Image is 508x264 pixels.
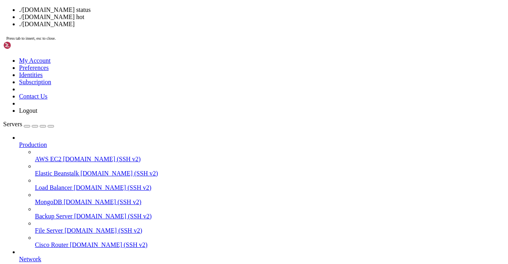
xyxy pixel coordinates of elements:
a: Preferences [19,64,49,71]
a: File Server [DOMAIN_NAME] (SSH v2) [35,227,505,234]
li: AWS EC2 [DOMAIN_NAME] (SSH v2) [35,148,505,163]
x-row: * Support: [URL][DOMAIN_NAME] [3,19,404,23]
x-row: root@938bf2d26804:/usr/src/app# ./ [3,87,404,91]
li: MongoDB [DOMAIN_NAME] (SSH v2) [35,191,505,206]
x-row: root@vmi2632795:~# docker exec -it telegram-claim-bot /bin/bash [3,83,404,87]
a: Network [19,256,505,263]
a: AWS EC2 [DOMAIN_NAME] (SSH v2) [35,156,505,163]
span: [DOMAIN_NAME] (SSH v2) [70,241,148,248]
x-row: New release '24.04.3 LTS' available. [3,23,404,27]
x-row: _____ [3,35,404,39]
x-row: * Management: [URL][DOMAIN_NAME] [3,15,404,19]
span: MongoDB [35,198,62,205]
x-row: Welcome to Ubuntu 22.04.5 LTS (GNU/Linux 5.15.0-25-generic x86_64) [3,3,404,7]
a: Contact Us [19,93,48,100]
li: Cisco Router [DOMAIN_NAME] (SSH v2) [35,234,505,249]
a: MongoDB [DOMAIN_NAME] (SSH v2) [35,198,505,206]
span: [DOMAIN_NAME] (SSH v2) [63,198,141,205]
span: AWS EC2 [35,156,62,162]
x-row: | |__| (_) | .` | | |/ _ \| _ \ (_) | [3,47,404,51]
span: Servers [3,121,22,127]
span: [DOMAIN_NAME] (SSH v2) [74,213,152,220]
x-row: This server is hosted by Contabo. If you have any questions or need help, [3,67,404,71]
a: My Account [19,57,51,64]
a: Load Balancer [DOMAIN_NAME] (SSH v2) [35,184,505,191]
a: Production [19,141,505,148]
span: File Server [35,227,63,234]
li: Production [19,134,505,249]
span: Production [19,141,47,148]
a: Backup Server [DOMAIN_NAME] (SSH v2) [35,213,505,220]
span: Elastic Beanstalk [35,170,79,177]
x-row: please don't hesitate to contact us at [EMAIL_ADDRESS][DOMAIN_NAME]. [3,71,404,75]
x-row: / ___/___ _ _ _____ _ ___ ___ [3,39,404,43]
li: ./[DOMAIN_NAME] [19,21,505,28]
x-row: \____\___/|_|\_| |_/_/ \_|___/\___/ [3,51,404,55]
a: Identities [19,71,43,78]
li: ./[DOMAIN_NAME] status [19,6,505,13]
li: Elastic Beanstalk [DOMAIN_NAME] (SSH v2) [35,163,505,177]
span: [DOMAIN_NAME] (SSH v2) [63,156,141,162]
a: Cisco Router [DOMAIN_NAME] (SSH v2) [35,241,505,249]
span: [DOMAIN_NAME] (SSH v2) [74,184,152,191]
a: Logout [19,107,37,114]
span: [DOMAIN_NAME] (SSH v2) [65,227,142,234]
li: Load Balancer [DOMAIN_NAME] (SSH v2) [35,177,505,191]
x-row: Run 'do-release-upgrade' to upgrade to it. [3,27,404,31]
span: Load Balancer [35,184,72,191]
div: (34, 21) [76,87,78,91]
span: Network [19,256,41,262]
span: Cisco Router [35,241,68,248]
x-row: Welcome! [3,59,404,63]
li: Backup Server [DOMAIN_NAME] (SSH v2) [35,206,505,220]
x-row: Last login: [DATE] from [TECHNICAL_ID] [3,79,404,83]
a: Elastic Beanstalk [DOMAIN_NAME] (SSH v2) [35,170,505,177]
span: [DOMAIN_NAME] (SSH v2) [81,170,158,177]
li: ./[DOMAIN_NAME] hot [19,13,505,21]
x-row: * Documentation: [URL][DOMAIN_NAME] [3,11,404,15]
a: Subscription [19,79,51,85]
li: File Server [DOMAIN_NAME] (SSH v2) [35,220,505,234]
x-row: | | / _ \| \| |_ _/ \ | _ )/ _ \ [3,43,404,47]
a: Servers [3,121,54,127]
span: Backup Server [35,213,73,220]
span: Press tab to insert, esc to close. [6,36,56,40]
img: Shellngn [3,41,49,49]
